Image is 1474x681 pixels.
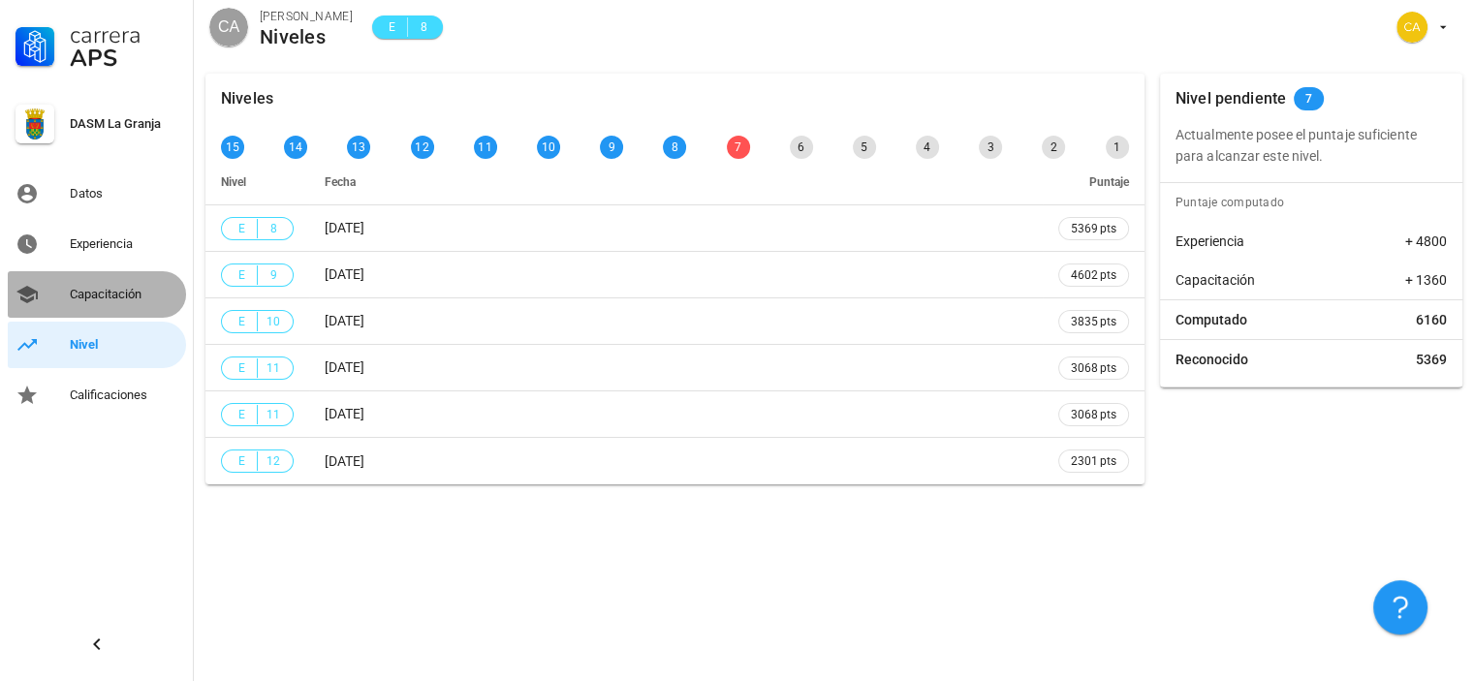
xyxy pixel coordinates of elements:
div: 11 [474,136,497,159]
span: 7 [1305,87,1312,110]
th: Nivel [205,159,309,205]
div: Calificaciones [70,387,178,403]
div: 12 [411,136,434,159]
span: 3068 pts [1071,405,1116,424]
div: Experiencia [70,236,178,252]
span: E [234,219,249,238]
div: DASM La Granja [70,116,178,132]
span: [DATE] [325,266,364,282]
span: 4602 pts [1071,265,1116,285]
a: Capacitación [8,271,186,318]
div: Puntaje computado [1168,183,1462,222]
span: 5369 pts [1071,219,1116,238]
span: Computado [1176,310,1247,329]
span: E [384,17,399,37]
a: Experiencia [8,221,186,267]
div: Nivel pendiente [1176,74,1286,124]
div: 6 [790,136,813,159]
span: 2301 pts [1071,451,1116,471]
span: [DATE] [325,220,364,235]
div: 13 [347,136,370,159]
span: 3068 pts [1071,358,1116,378]
div: Capacitación [70,287,178,302]
span: CA [218,8,239,46]
div: 9 [600,136,623,159]
span: 8 [266,219,281,238]
div: Niveles [221,74,273,124]
span: 11 [266,405,281,424]
a: Nivel [8,322,186,368]
span: E [234,405,249,424]
th: Fecha [309,159,1043,205]
span: E [234,358,249,378]
div: 15 [221,136,244,159]
span: + 4800 [1405,232,1447,251]
div: Carrera [70,23,178,46]
span: 9 [266,265,281,285]
div: APS [70,46,178,70]
div: 14 [284,136,307,159]
span: + 1360 [1405,270,1447,290]
div: avatar [1396,12,1427,43]
span: 12 [266,451,281,471]
div: 2 [1042,136,1065,159]
span: [DATE] [325,359,364,375]
div: 10 [537,136,560,159]
div: Datos [70,186,178,201]
span: Nivel [221,175,246,189]
span: E [234,451,249,471]
span: [DATE] [325,453,364,469]
th: Puntaje [1043,159,1145,205]
span: 10 [266,312,281,331]
p: Actualmente posee el puntaje suficiente para alcanzar este nivel. [1176,124,1447,167]
div: [PERSON_NAME] [260,7,353,26]
span: 3835 pts [1071,312,1116,331]
span: 8 [416,17,431,37]
a: Calificaciones [8,372,186,418]
div: 5 [853,136,876,159]
div: 3 [979,136,1002,159]
div: 4 [916,136,939,159]
span: E [234,265,249,285]
span: Fecha [325,175,356,189]
div: 1 [1106,136,1129,159]
div: avatar [209,8,248,46]
span: E [234,312,249,331]
span: [DATE] [325,313,364,328]
span: 6160 [1416,310,1447,329]
div: Nivel [70,337,178,353]
span: 11 [266,358,281,378]
span: Capacitación [1176,270,1255,290]
span: 5369 [1416,350,1447,369]
div: 8 [663,136,686,159]
span: Reconocido [1176,350,1248,369]
div: 7 [727,136,750,159]
span: Puntaje [1089,175,1129,189]
a: Datos [8,170,186,217]
span: Experiencia [1176,232,1244,251]
span: [DATE] [325,406,364,421]
div: Niveles [260,26,353,47]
